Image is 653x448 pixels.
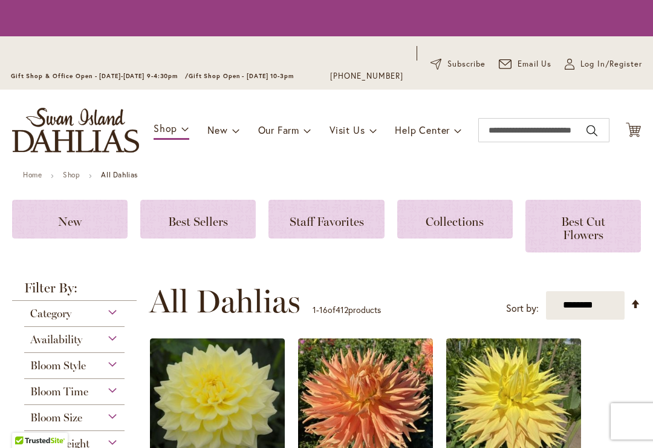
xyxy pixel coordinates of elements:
a: Staff Favorites [268,200,384,239]
span: All Dahlias [149,283,301,320]
a: Log In/Register [565,58,642,70]
iframe: Launch Accessibility Center [9,405,43,439]
a: Best Cut Flowers [525,200,641,252]
a: Email Us [499,58,552,70]
strong: All Dahlias [101,170,138,179]
span: Category [30,307,71,320]
label: Sort by: [506,297,539,320]
span: Our Farm [258,124,299,136]
span: New [207,124,227,136]
span: 412 [336,304,348,315]
span: Collections [426,214,484,229]
a: Subscribe [430,58,486,70]
span: Bloom Time [30,385,88,398]
span: Email Us [518,58,552,70]
span: Shop [154,122,177,134]
span: Staff Favorites [290,214,364,229]
a: Collections [397,200,513,239]
p: - of products [313,300,381,320]
span: Best Cut Flowers [561,214,605,242]
span: New [58,214,82,229]
span: 16 [319,304,328,315]
span: Bloom Style [30,359,86,372]
a: Home [23,170,42,179]
span: Best Sellers [168,214,228,229]
span: Gift Shop & Office Open - [DATE]-[DATE] 9-4:30pm / [11,72,189,80]
span: Subscribe [447,58,486,70]
strong: Filter By: [12,282,137,301]
a: Shop [63,170,80,179]
span: Gift Shop Open - [DATE] 10-3pm [189,72,294,80]
a: Best Sellers [140,200,256,239]
a: New [12,200,128,239]
span: Log In/Register [580,58,642,70]
span: Bloom Size [30,411,82,424]
span: Availability [30,333,82,346]
a: store logo [12,108,139,153]
span: 1 [313,304,316,315]
button: Search [586,121,597,140]
a: [PHONE_NUMBER] [330,70,403,82]
span: Visit Us [330,124,365,136]
span: Help Center [395,124,450,136]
